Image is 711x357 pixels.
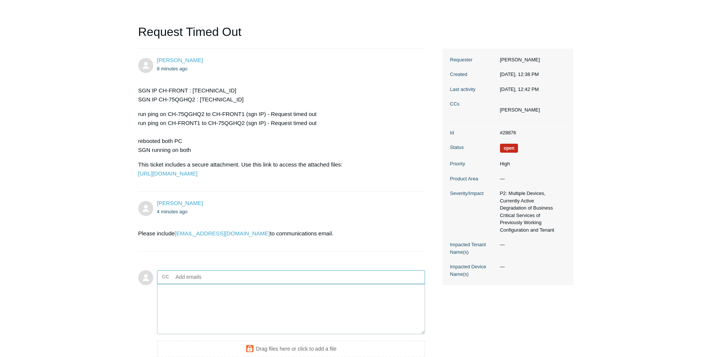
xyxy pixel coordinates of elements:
[450,129,496,137] dt: Id
[138,86,418,104] p: SGN IP CH-FRONT : [TECHNICAL_ID] SGN IP CH-75QGHQ2 : [TECHNICAL_ID]
[450,190,496,197] dt: Severity/Impact
[450,100,496,108] dt: CCs
[450,71,496,78] dt: Created
[173,271,253,283] input: Add emails
[138,160,418,178] p: This ticket includes a secure attachment. Use this link to access the attached files:
[450,241,496,256] dt: Impacted Tenant Name(s)
[138,229,418,238] p: Please include to communications email.
[450,144,496,151] dt: Status
[496,263,566,271] dd: —
[157,200,203,206] span: Jomar Nunez
[496,175,566,183] dd: —
[500,86,539,92] time: 10/11/2025, 12:42
[175,230,270,237] a: [EMAIL_ADDRESS][DOMAIN_NAME]
[496,56,566,64] dd: [PERSON_NAME]
[450,175,496,183] dt: Product Area
[496,190,566,234] dd: P2: Multiple Devices, Currently Active Degradation of Business Critical Services of Previously Wo...
[496,129,566,137] dd: #28876
[157,66,188,71] time: 10/11/2025, 12:38
[138,170,198,177] a: [URL][DOMAIN_NAME]
[500,71,539,77] time: 10/11/2025, 12:38
[500,144,518,153] span: We are working on a response for you
[138,110,418,155] p: run ping on CH-75QGHQ2 to CH-FRONT1 (sgn IP) - Request timed out run ping on CH-FRONT1 to CH-75QG...
[496,241,566,248] dd: —
[450,263,496,278] dt: Impacted Device Name(s)
[138,23,425,49] h1: Request Timed Out
[162,271,169,283] label: CC
[157,57,203,63] span: Jomar Nunez
[157,200,203,206] a: [PERSON_NAME]
[450,86,496,93] dt: Last activity
[500,106,540,114] li: Zakkir Malimar
[157,209,188,214] time: 10/11/2025, 12:42
[496,160,566,168] dd: High
[157,284,425,335] textarea: Add your reply
[157,57,203,63] a: [PERSON_NAME]
[450,160,496,168] dt: Priority
[450,56,496,64] dt: Requester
